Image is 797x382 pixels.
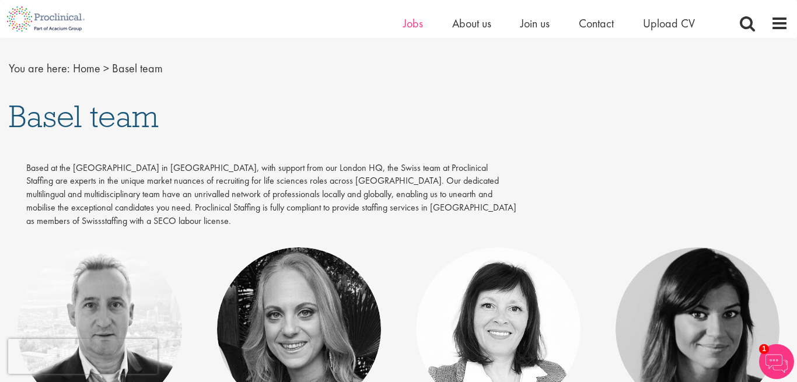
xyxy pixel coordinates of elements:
a: Jobs [403,16,423,31]
iframe: reCAPTCHA [8,339,158,374]
img: Chatbot [759,344,794,379]
a: About us [452,16,491,31]
p: Based at the [GEOGRAPHIC_DATA] in [GEOGRAPHIC_DATA], with support from our London HQ, the Swiss t... [26,162,517,228]
span: You are here: [9,61,70,76]
a: breadcrumb link [73,61,100,76]
span: > [103,61,109,76]
span: Basel team [9,96,159,136]
a: Upload CV [643,16,695,31]
a: Join us [520,16,550,31]
a: Contact [579,16,614,31]
span: Basel team [112,61,163,76]
span: 1 [759,344,769,354]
